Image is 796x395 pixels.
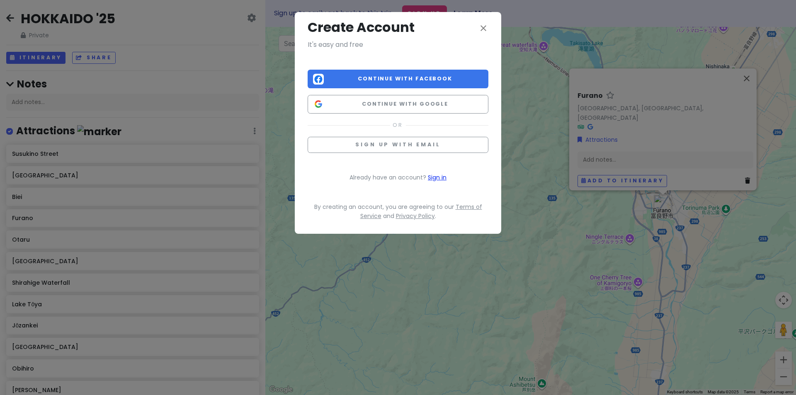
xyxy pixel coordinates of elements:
span: Sign up with email [355,141,440,148]
span: Continue with Google [327,100,483,108]
a: Privacy Policy [396,212,435,220]
a: Terms of Service [360,203,482,220]
button: Continue with Facebook [308,70,488,88]
i: close [478,23,488,33]
p: It's easy and free [308,39,488,50]
p: Already have an account? [308,173,488,182]
button: Continue with Google [308,95,488,114]
button: Close [478,19,488,39]
img: Facebook logo [313,74,324,85]
img: Google logo [313,99,324,109]
p: By creating an account, you are agreeing to our and . [308,202,488,221]
a: Sign in [428,173,447,182]
h2: Create Account [308,19,415,36]
span: Continue with Facebook [327,75,483,83]
button: Sign up with email [308,137,488,153]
